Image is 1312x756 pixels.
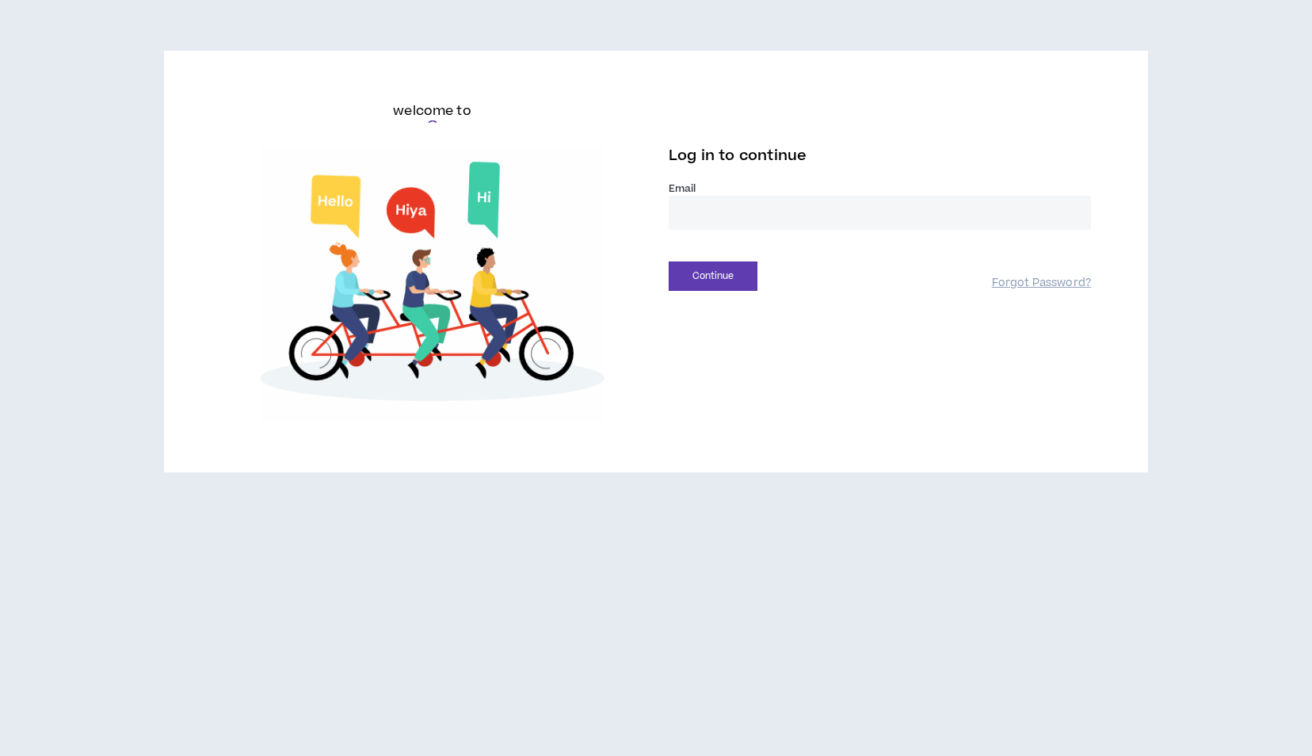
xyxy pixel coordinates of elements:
[393,101,471,120] h6: welcome to
[669,146,807,166] span: Log in to continue
[221,147,643,422] img: Welcome to Wripple
[669,262,757,291] button: Continue
[992,276,1091,291] a: Forgot Password?
[669,181,1091,196] label: Email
